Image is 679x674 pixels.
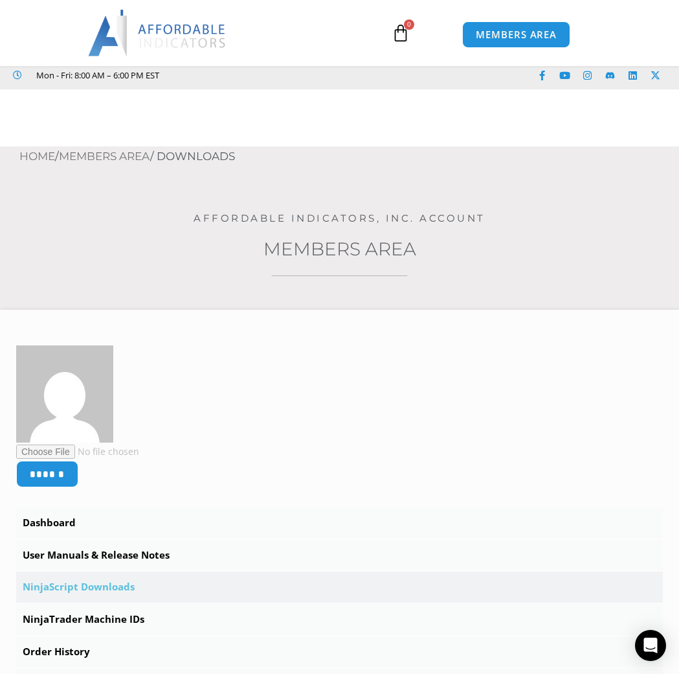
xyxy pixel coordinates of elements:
span: Mon - Fri: 8:00 AM – 6:00 PM EST [33,67,159,83]
a: Dashboard [16,507,663,539]
a: Order History [16,636,663,668]
a: User Manuals & Release Notes [16,540,663,571]
a: Home [19,150,55,163]
a: 0 [372,14,429,52]
span: MEMBERS AREA [476,30,557,40]
img: 24b01cdd5a67d5df54e0cd2aba648eccc424c632ff12d636cec44867d2d85049 [16,345,113,443]
span: 0 [404,19,414,30]
iframe: Customer reviews powered by Trustpilot [166,69,360,82]
a: MEMBERS AREA [462,21,570,48]
a: NinjaScript Downloads [16,572,663,603]
a: Members Area [263,238,416,260]
img: LogoAI | Affordable Indicators – NinjaTrader [88,10,227,56]
div: Open Intercom Messenger [635,630,666,661]
nav: Breadcrumb [19,146,679,167]
a: Members Area [59,150,150,163]
a: Affordable Indicators, Inc. Account [194,212,485,224]
a: NinjaTrader Machine IDs [16,604,663,635]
